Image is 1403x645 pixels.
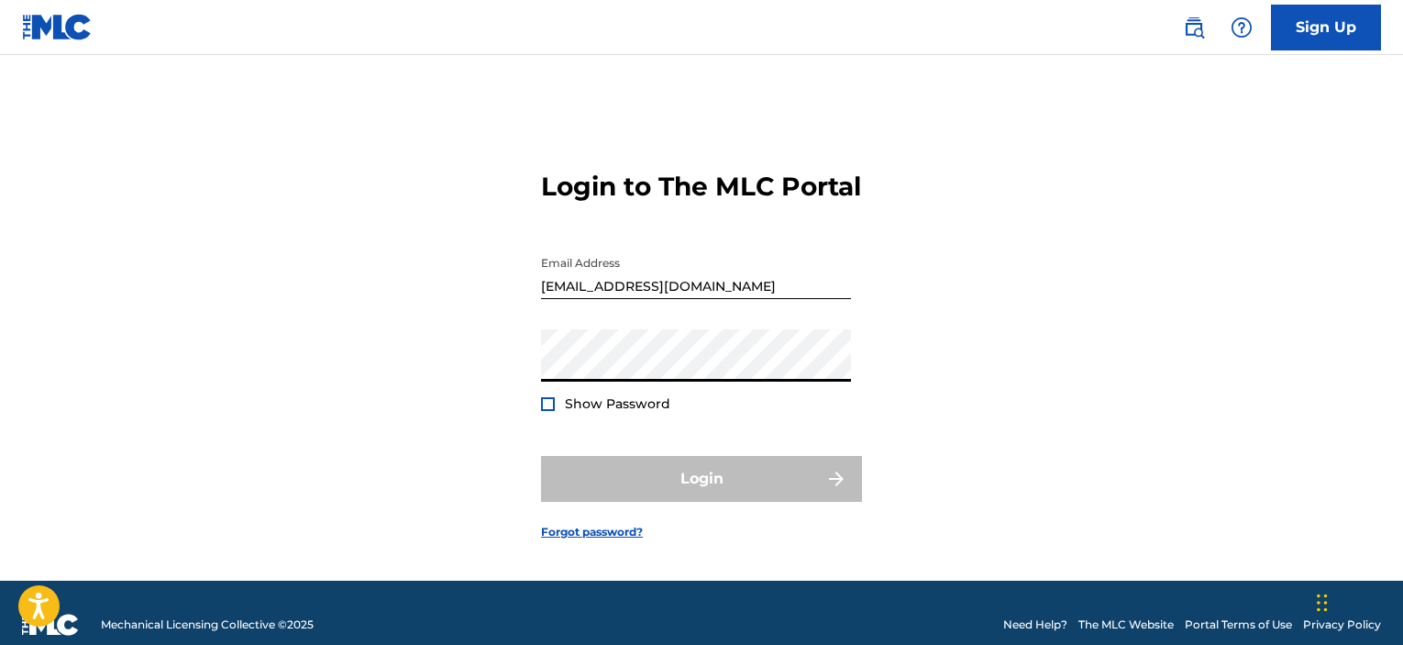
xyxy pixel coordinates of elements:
img: search [1183,17,1205,39]
div: Widget συνομιλίας [1311,557,1403,645]
a: Need Help? [1003,617,1067,633]
a: Sign Up [1271,5,1381,50]
img: help [1231,17,1253,39]
span: Show Password [565,395,670,412]
div: Μεταφορά [1317,575,1328,630]
a: Public Search [1176,9,1212,46]
a: Portal Terms of Use [1185,617,1292,633]
a: The MLC Website [1078,617,1174,633]
img: MLC Logo [22,14,93,40]
a: Forgot password? [541,524,643,540]
img: logo [22,614,79,636]
a: Privacy Policy [1303,617,1381,633]
h3: Login to The MLC Portal [541,171,861,203]
div: Help [1223,9,1260,46]
span: Mechanical Licensing Collective © 2025 [101,617,314,633]
iframe: Chat Widget [1311,557,1403,645]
